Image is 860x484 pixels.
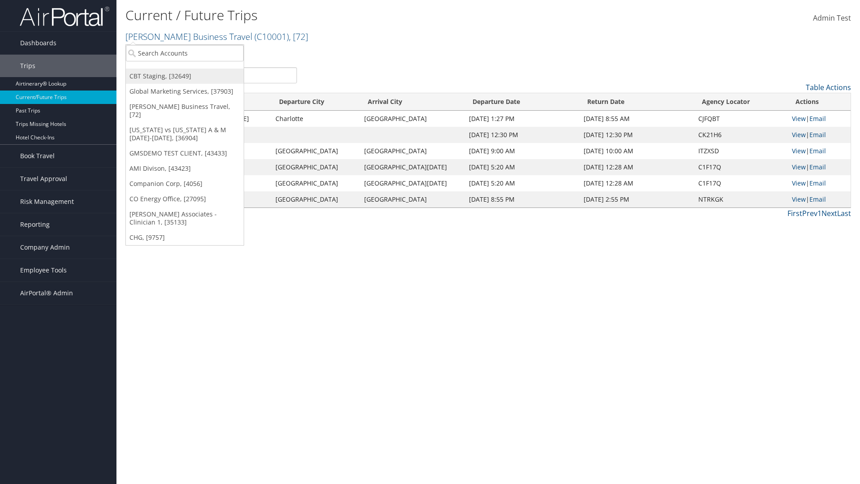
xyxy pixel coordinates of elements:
td: | [787,111,851,127]
td: NTRKGK [694,191,787,207]
span: Trips [20,55,35,77]
td: [GEOGRAPHIC_DATA][DATE] [360,175,464,191]
td: [GEOGRAPHIC_DATA][DATE] [360,159,464,175]
a: Prev [802,208,817,218]
span: Admin Test [813,13,851,23]
span: , [ 72 ] [289,30,308,43]
span: Company Admin [20,236,70,259]
a: GMSDEMO TEST CLIENT, [43433] [126,146,244,161]
a: View [792,147,806,155]
a: [US_STATE] vs [US_STATE] A & M [DATE]-[DATE], [36904] [126,122,244,146]
td: [DATE] 10:00 AM [579,143,694,159]
a: Table Actions [806,82,851,92]
td: Charlotte [271,111,360,127]
td: [GEOGRAPHIC_DATA] [271,175,360,191]
a: [PERSON_NAME] Associates - Clinician 1, [35133] [126,207,244,230]
td: [DATE] 5:20 AM [464,175,579,191]
a: Global Marketing Services, [37903] [126,84,244,99]
a: [PERSON_NAME] Business Travel, [72] [126,99,244,122]
a: View [792,130,806,139]
a: Email [809,114,826,123]
td: [GEOGRAPHIC_DATA] [271,143,360,159]
a: Companion Corp, [4056] [126,176,244,191]
th: Actions [787,93,851,111]
a: Email [809,195,826,203]
th: Arrival City: activate to sort column ascending [360,93,464,111]
a: Admin Test [813,4,851,32]
td: [DATE] 9:00 AM [464,143,579,159]
span: Employee Tools [20,259,67,281]
a: Email [809,179,826,187]
a: Email [809,130,826,139]
th: Agency Locator: activate to sort column ascending [694,93,787,111]
th: Departure City: activate to sort column ascending [271,93,360,111]
img: airportal-logo.png [20,6,109,27]
td: [DATE] 5:20 AM [464,159,579,175]
a: CHG, [9757] [126,230,244,245]
a: View [792,163,806,171]
th: Departure Date: activate to sort column descending [464,93,579,111]
a: 1 [817,208,821,218]
th: Return Date: activate to sort column ascending [579,93,694,111]
td: ITZXSD [694,143,787,159]
td: | [787,159,851,175]
a: Next [821,208,837,218]
a: View [792,179,806,187]
td: [GEOGRAPHIC_DATA] [360,111,464,127]
td: [DATE] 12:28 AM [579,159,694,175]
a: Email [809,163,826,171]
a: Last [837,208,851,218]
td: CK21H6 [694,127,787,143]
a: CO Energy Office, [27095] [126,191,244,207]
span: ( C10001 ) [254,30,289,43]
td: | [787,175,851,191]
td: [GEOGRAPHIC_DATA] [271,191,360,207]
td: [DATE] 8:55 AM [579,111,694,127]
a: AMI Divison, [43423] [126,161,244,176]
td: | [787,127,851,143]
p: Filter: [125,47,609,59]
span: Travel Approval [20,168,67,190]
td: [DATE] 12:30 PM [464,127,579,143]
h1: Current / Future Trips [125,6,609,25]
span: Reporting [20,213,50,236]
a: [PERSON_NAME] Business Travel [125,30,308,43]
input: Search Accounts [126,45,244,61]
td: [DATE] 1:27 PM [464,111,579,127]
td: [GEOGRAPHIC_DATA] [360,191,464,207]
td: [DATE] 12:30 PM [579,127,694,143]
td: [DATE] 8:55 PM [464,191,579,207]
span: Book Travel [20,145,55,167]
td: [GEOGRAPHIC_DATA] [360,143,464,159]
td: [GEOGRAPHIC_DATA] [271,159,360,175]
span: AirPortal® Admin [20,282,73,304]
a: View [792,195,806,203]
a: First [787,208,802,218]
td: | [787,191,851,207]
td: C1F17Q [694,159,787,175]
a: CBT Staging, [32649] [126,69,244,84]
a: View [792,114,806,123]
td: [DATE] 12:28 AM [579,175,694,191]
a: Email [809,147,826,155]
td: [DATE] 2:55 PM [579,191,694,207]
span: Risk Management [20,190,74,213]
td: C1F17Q [694,175,787,191]
td: | [787,143,851,159]
td: CJFQBT [694,111,787,127]
span: Dashboards [20,32,56,54]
